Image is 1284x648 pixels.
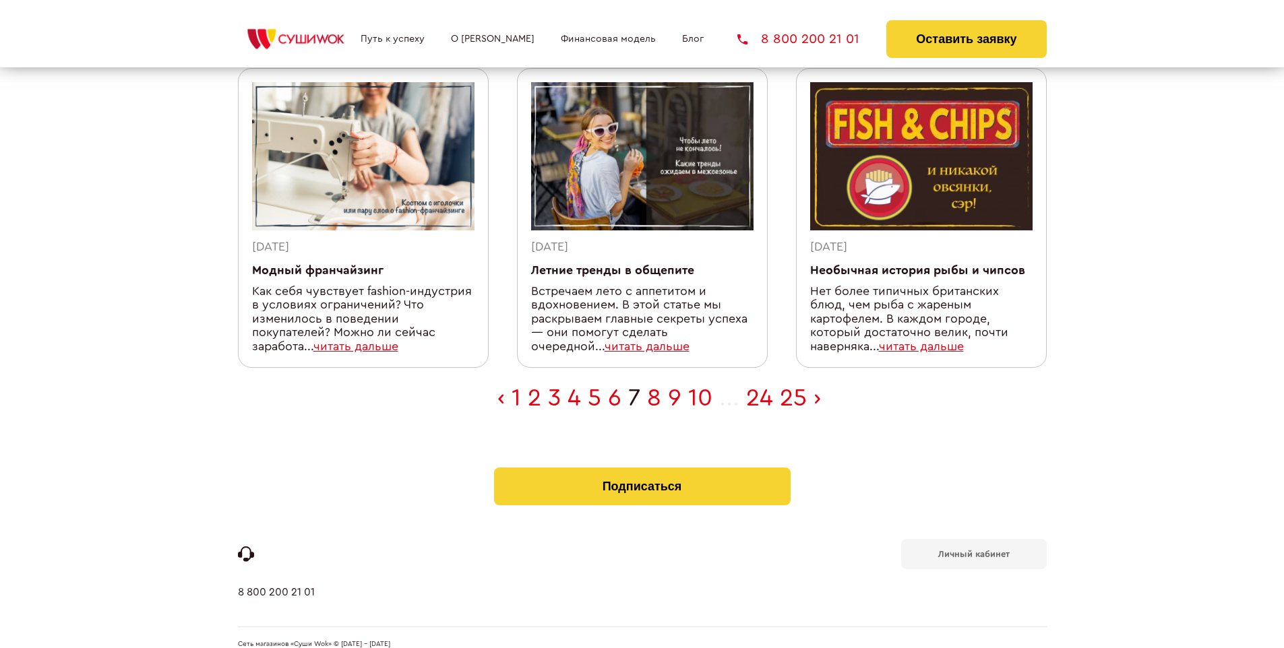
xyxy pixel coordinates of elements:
[647,386,661,410] a: 8
[688,386,712,410] a: 10
[252,265,384,276] a: Модный франчайзинг
[512,386,521,410] a: 1
[531,285,754,354] div: Встречаем лето с аппетитом и вдохновением. В этой статье мы раскрываем главные секреты успеха ― о...
[451,34,534,44] a: О [PERSON_NAME]
[494,467,791,505] button: Подписаться
[810,265,1025,276] a: Необычная история рыбы и чипсов
[531,240,754,255] div: [DATE]
[561,34,656,44] a: Финансовая модель
[810,285,1033,354] div: Нет более типичных британских блюд, чем рыба с жареным картофелем. В каждом городе, который доста...
[548,386,561,410] a: 3
[628,386,640,410] span: 7
[531,265,694,276] a: Летние тренды в общепите
[568,386,581,410] a: 4
[814,386,821,410] a: Next »
[668,386,681,410] a: 9
[528,386,541,410] a: 2
[682,34,704,44] a: Блог
[719,386,739,410] span: ...
[497,386,505,410] a: « Previous
[252,285,475,354] div: Как себя чувствует fashion-индустрия в условиях ограничений? Что изменилось в поведении покупател...
[886,20,1046,58] button: Оставить заявку
[938,550,1010,558] b: Личный кабинет
[737,32,859,46] a: 8 800 200 21 01
[313,341,398,352] a: читать дальше
[780,386,807,410] a: 25
[605,341,690,352] a: читать дальше
[761,32,859,46] span: 8 800 200 21 01
[746,386,773,410] a: 24
[361,34,425,44] a: Путь к успеху
[810,240,1033,255] div: [DATE]
[608,386,621,410] a: 6
[588,386,601,410] a: 5
[252,240,475,255] div: [DATE]
[238,586,315,626] a: 8 800 200 21 01
[879,341,964,352] a: читать дальше
[901,539,1047,569] a: Личный кабинет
